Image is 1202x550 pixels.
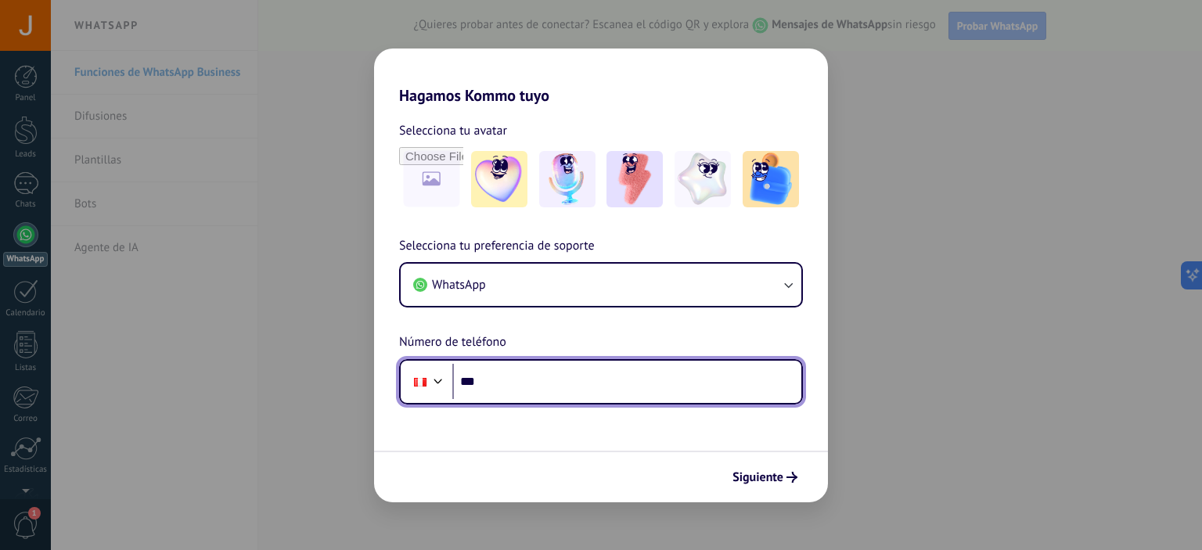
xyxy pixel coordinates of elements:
img: -2.jpeg [539,151,596,207]
button: WhatsApp [401,264,801,306]
img: -5.jpeg [743,151,799,207]
img: -4.jpeg [675,151,731,207]
span: WhatsApp [432,277,486,293]
button: Siguiente [725,464,804,491]
img: -3.jpeg [606,151,663,207]
span: Selecciona tu preferencia de soporte [399,236,595,257]
span: Número de teléfono [399,333,506,353]
span: Selecciona tu avatar [399,120,507,141]
span: Siguiente [732,472,783,483]
h2: Hagamos Kommo tuyo [374,49,828,105]
img: -1.jpeg [471,151,527,207]
div: Peru: + 51 [405,365,435,398]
